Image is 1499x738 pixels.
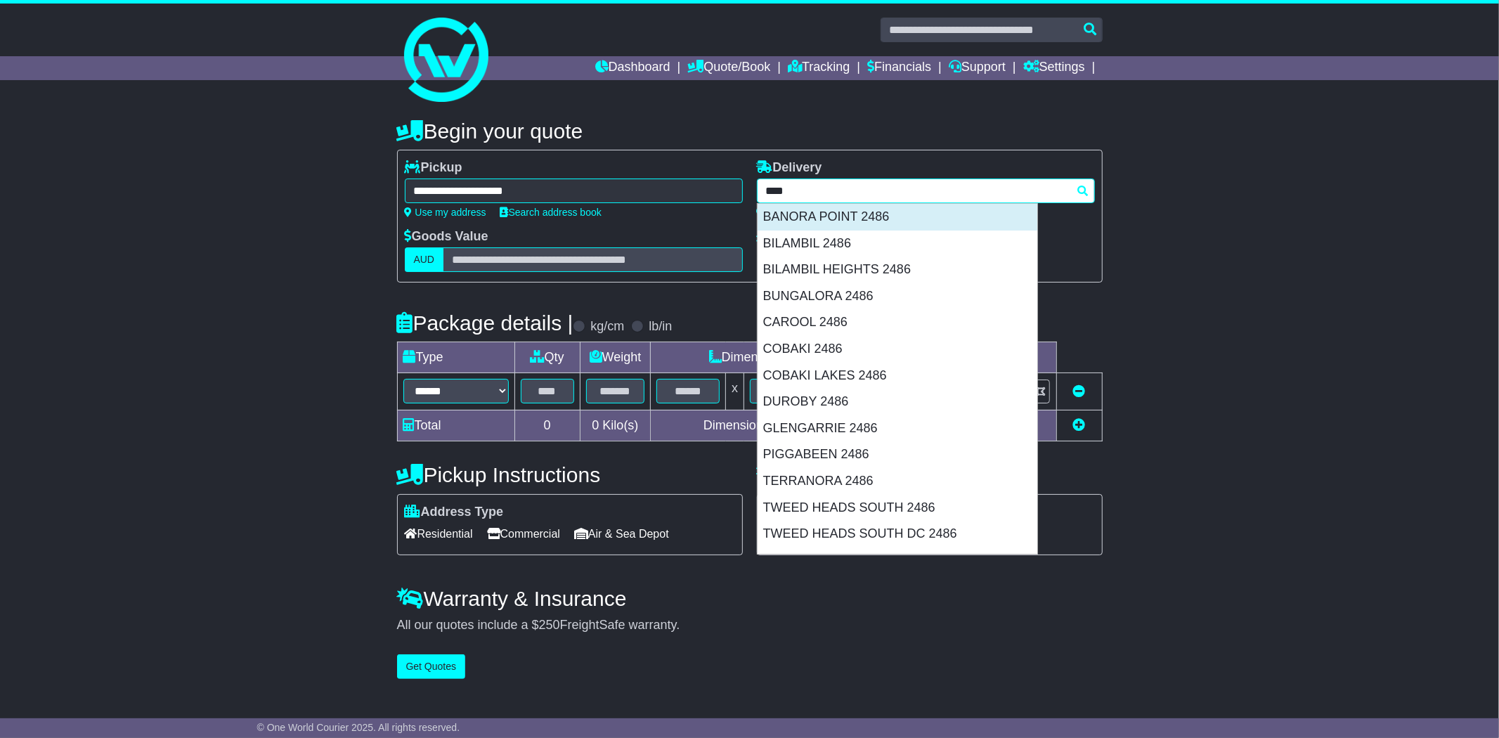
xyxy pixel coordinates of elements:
[397,311,573,335] h4: Package details |
[397,342,514,373] td: Type
[758,548,1037,574] div: UPPER DUROBY 2486
[397,618,1103,633] div: All our quotes include a $ FreightSafe warranty.
[757,160,822,176] label: Delivery
[758,257,1037,283] div: BILAMBIL HEIGHTS 2486
[758,204,1037,231] div: BANORA POINT 2486
[758,309,1037,336] div: CAROOL 2486
[487,523,560,545] span: Commercial
[758,415,1037,442] div: GLENGARRIE 2486
[687,56,770,80] a: Quote/Book
[574,523,669,545] span: Air & Sea Depot
[758,363,1037,389] div: COBAKI LAKES 2486
[758,521,1037,548] div: TWEED HEADS SOUTH DC 2486
[514,342,580,373] td: Qty
[500,207,602,218] a: Search address book
[405,229,488,245] label: Goods Value
[397,587,1103,610] h4: Warranty & Insurance
[595,56,670,80] a: Dashboard
[651,410,912,441] td: Dimensions in Centimetre(s)
[397,654,466,679] button: Get Quotes
[1073,384,1086,399] a: Remove this item
[758,495,1037,522] div: TWEED HEADS SOUTH 2486
[758,468,1037,495] div: TERRANORA 2486
[949,56,1006,80] a: Support
[758,441,1037,468] div: PIGGABEEN 2486
[758,336,1037,363] div: COBAKI 2486
[592,418,599,432] span: 0
[1023,56,1085,80] a: Settings
[651,342,912,373] td: Dimensions (L x W x H)
[539,618,560,632] span: 250
[397,463,743,486] h4: Pickup Instructions
[397,410,514,441] td: Total
[405,505,504,520] label: Address Type
[726,373,744,410] td: x
[580,342,651,373] td: Weight
[758,231,1037,257] div: BILAMBIL 2486
[590,319,624,335] label: kg/cm
[757,179,1095,203] typeahead: Please provide city
[580,410,651,441] td: Kilo(s)
[257,722,460,733] span: © One World Courier 2025. All rights reserved.
[758,389,1037,415] div: DUROBY 2486
[514,410,580,441] td: 0
[405,523,473,545] span: Residential
[758,283,1037,310] div: BUNGALORA 2486
[867,56,931,80] a: Financials
[788,56,850,80] a: Tracking
[405,247,444,272] label: AUD
[405,207,486,218] a: Use my address
[397,119,1103,143] h4: Begin your quote
[1073,418,1086,432] a: Add new item
[405,160,462,176] label: Pickup
[649,319,672,335] label: lb/in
